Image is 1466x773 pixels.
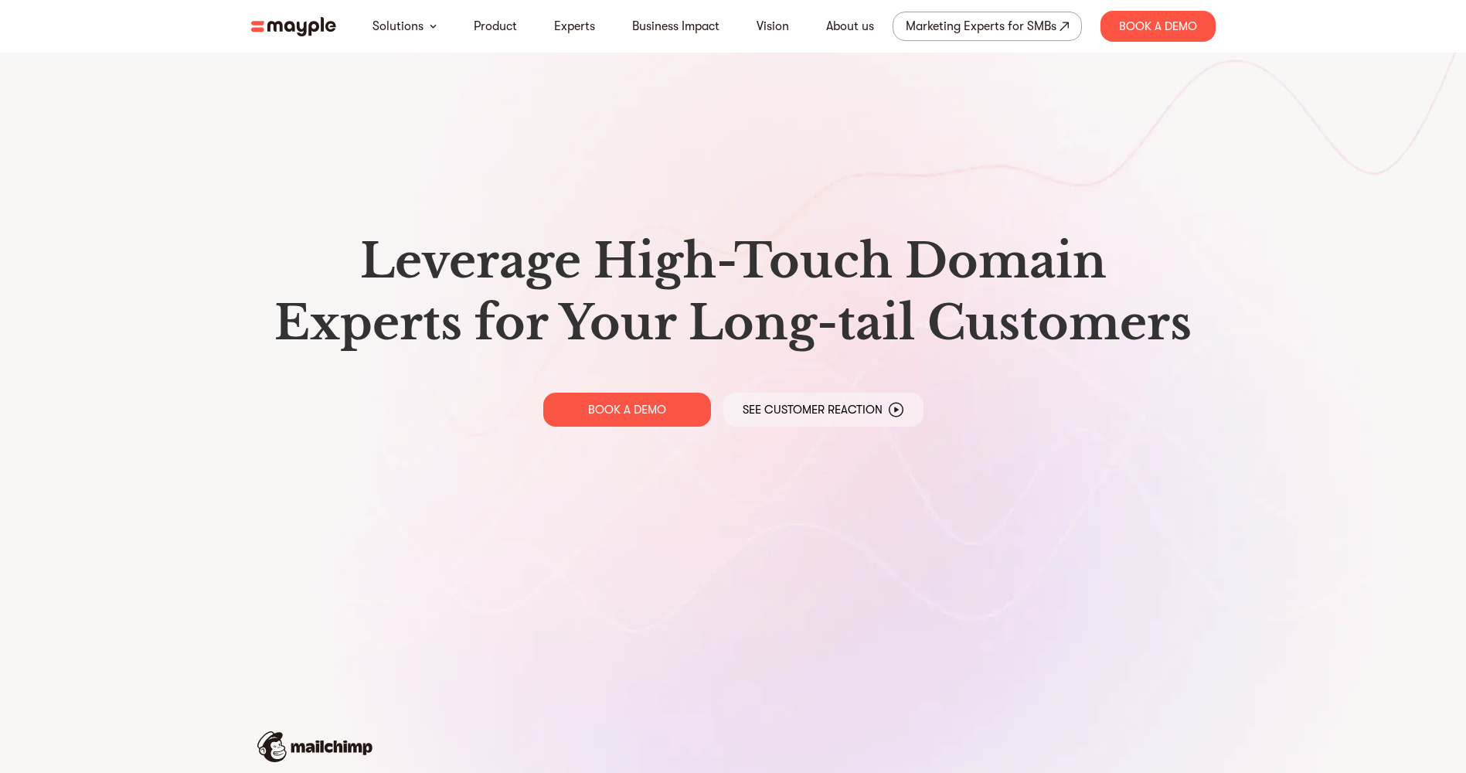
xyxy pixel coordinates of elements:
[632,17,719,36] a: Business Impact
[554,17,595,36] a: Experts
[743,402,883,417] p: See Customer Reaction
[826,17,874,36] a: About us
[893,12,1082,41] a: Marketing Experts for SMBs
[543,393,711,427] a: BOOK A DEMO
[264,230,1203,354] h1: Leverage High-Touch Domain Experts for Your Long-tail Customers
[588,402,666,417] p: BOOK A DEMO
[474,17,517,36] a: Product
[906,15,1056,37] div: Marketing Experts for SMBs
[430,24,437,29] img: arrow-down
[723,393,923,427] a: See Customer Reaction
[372,17,423,36] a: Solutions
[251,17,336,36] img: mayple-logo
[1100,11,1216,42] div: Book A Demo
[757,17,789,36] a: Vision
[257,731,372,762] img: mailchimp-logo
